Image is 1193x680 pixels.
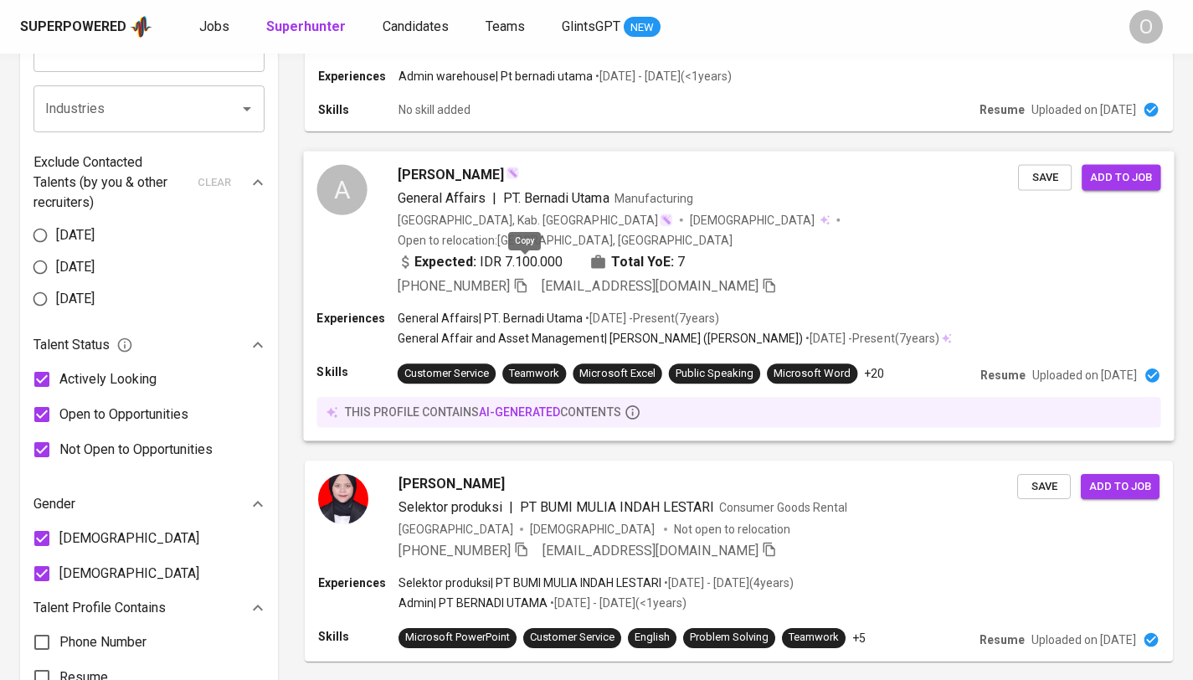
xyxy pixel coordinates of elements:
[20,18,126,37] div: Superpowered
[674,521,790,538] p: Not open to relocation
[789,630,839,646] div: Teamwork
[318,574,399,591] p: Experiences
[774,366,851,382] div: Microsoft Word
[266,17,349,38] a: Superhunter
[199,18,229,34] span: Jobs
[414,251,476,271] b: Expected:
[33,487,265,521] div: Gender
[235,97,259,121] button: Open
[562,17,661,38] a: GlintsGPT NEW
[316,310,397,327] p: Experiences
[530,630,614,646] div: Customer Service
[562,18,620,34] span: GlintsGPT
[399,68,593,85] p: Admin warehouse | Pt bernadi utama
[980,367,1026,384] p: Resume
[33,598,166,618] p: Talent Profile Contains
[398,278,510,294] span: [PHONE_NUMBER]
[676,366,753,382] div: Public Speaking
[398,310,584,327] p: General Affairs | PT. Bernadi Utama
[611,251,674,271] b: Total YoE:
[980,101,1025,118] p: Resume
[1031,631,1136,648] p: Uploaded on [DATE]
[980,631,1025,648] p: Resume
[1129,10,1163,44] div: O
[864,365,884,382] p: +20
[59,632,147,652] span: Phone Number
[399,595,548,611] p: Admin | PT BERNADI UTAMA
[399,499,502,515] span: Selektor produksi
[398,164,504,184] span: [PERSON_NAME]
[1018,164,1072,190] button: Save
[316,164,367,214] div: A
[383,17,452,38] a: Candidates
[305,461,1173,662] a: [PERSON_NAME]Selektor produksi|PT BUMI MULIA INDAH LESTARIConsumer Goods Rental[GEOGRAPHIC_DATA][...
[33,152,265,213] div: Exclude Contacted Talents (by you & other recruiters)clear
[318,68,399,85] p: Experiences
[56,289,95,309] span: [DATE]
[59,369,157,389] span: Actively Looking
[345,404,621,420] p: this profile contains contents
[543,543,758,559] span: [EMAIL_ADDRESS][DOMAIN_NAME]
[399,574,661,591] p: Selektor produksi | PT BUMI MULIA INDAH LESTARI
[130,14,152,39] img: app logo
[492,188,496,208] span: |
[318,101,399,118] p: Skills
[1089,477,1151,497] span: Add to job
[398,330,803,347] p: General Affair and Asset Management | [PERSON_NAME] ([PERSON_NAME])
[33,591,265,625] div: Talent Profile Contains
[509,366,559,382] div: Teamwork
[59,564,199,584] span: [DEMOGRAPHIC_DATA]
[318,628,399,645] p: Skills
[579,366,655,382] div: Microsoft Excel
[486,17,528,38] a: Teams
[530,521,657,538] span: [DEMOGRAPHIC_DATA]
[542,278,758,294] span: [EMAIL_ADDRESS][DOMAIN_NAME]
[803,330,938,347] p: • [DATE] - Present ( 7 years )
[1032,367,1137,384] p: Uploaded on [DATE]
[399,543,511,559] span: [PHONE_NUMBER]
[1090,167,1152,187] span: Add to job
[318,474,368,524] img: 7d76b7ec341c21b60d0b1566909f6748.jpg
[199,17,233,38] a: Jobs
[690,630,769,646] div: Problem Solving
[398,251,563,271] div: IDR 7.100.000
[583,310,718,327] p: • [DATE] - Present ( 7 years )
[690,211,817,228] span: [DEMOGRAPHIC_DATA]
[520,499,714,515] span: PT BUMI MULIA INDAH LESTARI
[404,366,489,382] div: Customer Service
[405,630,510,646] div: Microsoft PowerPoint
[506,166,519,179] img: magic_wand.svg
[1031,101,1136,118] p: Uploaded on [DATE]
[59,404,188,425] span: Open to Opportunities
[20,14,152,39] a: Superpoweredapp logo
[56,257,95,277] span: [DATE]
[1017,474,1071,500] button: Save
[624,19,661,36] span: NEW
[677,251,685,271] span: 7
[548,595,686,611] p: • [DATE] - [DATE] ( <1 years )
[59,528,199,549] span: [DEMOGRAPHIC_DATA]
[33,335,133,355] span: Talent Status
[1081,474,1160,500] button: Add to job
[59,440,213,460] span: Not Open to Opportunities
[56,225,95,245] span: [DATE]
[479,405,560,419] span: AI-generated
[33,328,265,362] div: Talent Status
[399,474,505,494] span: [PERSON_NAME]
[1026,167,1063,187] span: Save
[593,68,732,85] p: • [DATE] - [DATE] ( <1 years )
[399,101,471,118] p: No skill added
[719,501,847,514] span: Consumer Goods Rental
[399,521,513,538] div: [GEOGRAPHIC_DATA]
[305,152,1173,440] a: A[PERSON_NAME]General Affairs|PT. Bernadi UtamaManufacturing[GEOGRAPHIC_DATA], Kab. [GEOGRAPHIC_D...
[383,18,449,34] span: Candidates
[1082,164,1160,190] button: Add to job
[266,18,346,34] b: Superhunter
[398,231,733,248] p: Open to relocation : [GEOGRAPHIC_DATA], [GEOGRAPHIC_DATA]
[660,213,673,226] img: magic_wand.svg
[33,494,75,514] p: Gender
[316,363,397,380] p: Skills
[398,211,673,228] div: [GEOGRAPHIC_DATA], Kab. [GEOGRAPHIC_DATA]
[852,630,866,647] p: +5
[503,189,609,205] span: PT. Bernadi Utama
